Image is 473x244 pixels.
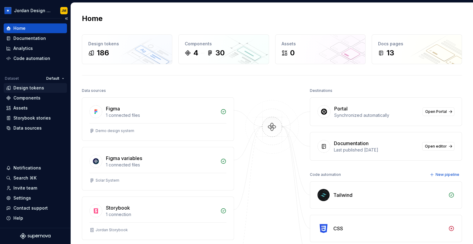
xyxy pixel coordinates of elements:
div: Notifications [13,165,41,171]
div: Last published [DATE] [334,147,419,153]
div: JM [61,8,66,13]
button: Search ⌘K [4,173,67,183]
div: 1 connection [106,211,217,218]
div: Jordan Design System [14,8,53,14]
div: Destinations [310,86,332,95]
a: Open editor [422,142,454,151]
div: Jordan Storybook [96,228,128,232]
button: Help [4,213,67,223]
div: Figma variables [106,155,142,162]
a: Components [4,93,67,103]
a: Assets0 [275,34,366,64]
a: Code automation [4,54,67,63]
div: Settings [13,195,31,201]
a: Storybook stories [4,113,67,123]
a: Assets [4,103,67,113]
div: Assets [13,105,28,111]
div: Components [13,95,40,101]
div: Documentation [13,35,46,41]
a: Figma variables1 connected filesSolar System [82,147,234,190]
span: Open editor [425,144,447,149]
div: Code automation [310,170,341,179]
a: Design tokens [4,83,67,93]
div: Assets [282,41,359,47]
div: Storybook [106,204,130,211]
a: Components430 [178,34,269,64]
div: 186 [97,48,109,58]
img: 049812b6-2877-400d-9dc9-987621144c16.png [4,7,12,14]
div: Home [13,25,26,31]
a: Docs pages13 [372,34,462,64]
div: Portal [334,105,348,112]
div: Contact support [13,205,48,211]
a: Home [4,23,67,33]
button: Contact support [4,203,67,213]
a: Data sources [4,123,67,133]
span: New pipeline [436,172,459,177]
span: Open Portal [425,109,447,114]
a: Open Portal [422,107,454,116]
button: Collapse sidebar [62,14,71,23]
a: Settings [4,193,67,203]
div: Search ⌘K [13,175,37,181]
div: Components [185,41,262,47]
div: 0 [290,48,295,58]
div: Data sources [82,86,106,95]
div: Docs pages [378,41,456,47]
div: Synchronized automatically [334,112,419,118]
a: Invite team [4,183,67,193]
div: Documentation [334,140,369,147]
div: 1 connected files [106,162,217,168]
div: 13 [387,48,394,58]
div: 4 [193,48,198,58]
div: Design tokens [13,85,44,91]
h2: Home [82,14,103,23]
div: Figma [106,105,120,112]
div: 30 [215,48,225,58]
div: CSS [333,225,343,232]
div: 1 connected files [106,112,217,118]
div: Design tokens [88,41,166,47]
button: Notifications [4,163,67,173]
button: New pipeline [428,170,462,179]
div: Help [13,215,23,221]
a: Storybook1 connectionJordan Storybook [82,197,234,240]
div: Analytics [13,45,33,51]
div: Demo design system [96,128,134,133]
div: Storybook stories [13,115,51,121]
a: Design tokens186 [82,34,172,64]
span: Default [46,76,59,81]
button: Default [44,74,67,83]
div: Tailwind [333,191,352,199]
a: Analytics [4,44,67,53]
a: Documentation [4,33,67,43]
div: Dataset [5,76,19,81]
div: Solar System [96,178,119,183]
div: Invite team [13,185,37,191]
button: Jordan Design SystemJM [1,4,69,17]
div: Data sources [13,125,42,131]
div: Code automation [13,55,50,61]
a: Figma1 connected filesDemo design system [82,97,234,141]
svg: Supernova Logo [20,233,51,239]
